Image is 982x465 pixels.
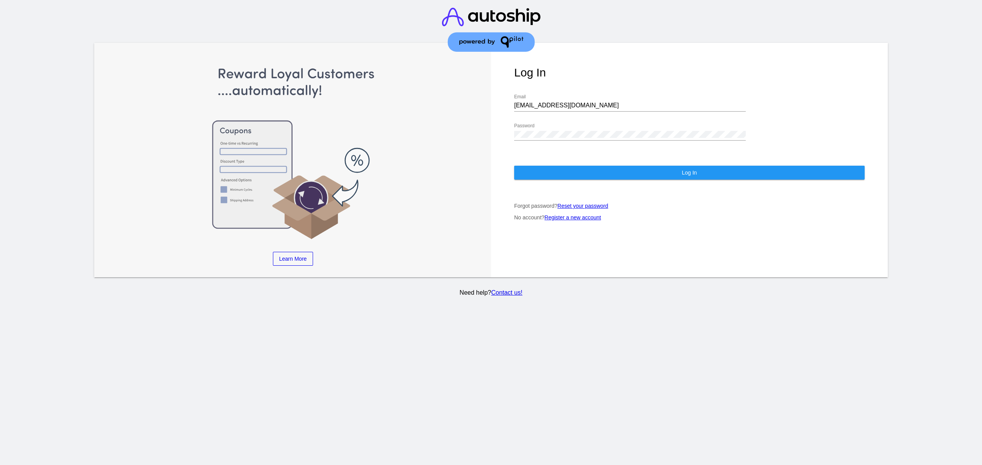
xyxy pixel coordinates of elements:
[273,252,313,266] a: Learn More
[514,102,746,109] input: Email
[514,166,865,180] button: Log In
[545,214,601,221] a: Register a new account
[279,256,307,262] span: Learn More
[514,203,865,209] p: Forgot password?
[514,214,865,221] p: No account?
[514,66,865,79] h1: Log In
[118,66,468,241] img: Apply Coupons Automatically to Scheduled Orders with QPilot
[557,203,608,209] a: Reset your password
[682,170,697,176] span: Log In
[93,289,889,296] p: Need help?
[491,289,522,296] a: Contact us!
